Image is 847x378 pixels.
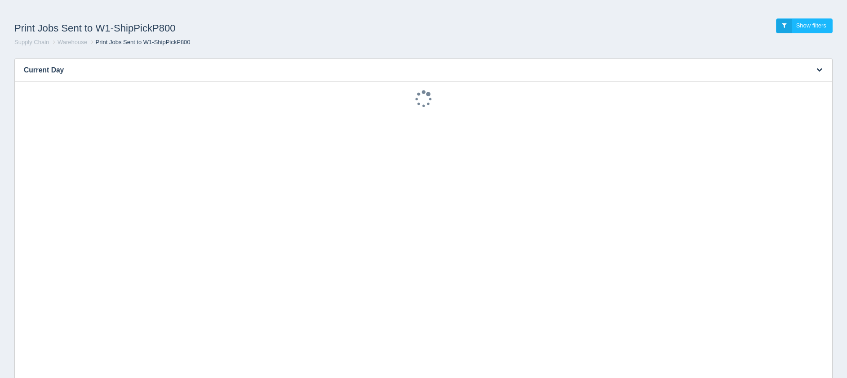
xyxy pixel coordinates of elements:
h1: Print Jobs Sent to W1-ShipPickP800 [14,18,424,38]
a: Warehouse [58,39,87,45]
a: Show filters [776,18,833,33]
span: Show filters [796,22,826,29]
a: Supply Chain [14,39,49,45]
h3: Current Day [15,59,805,81]
li: Print Jobs Sent to W1-ShipPickP800 [89,38,191,47]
